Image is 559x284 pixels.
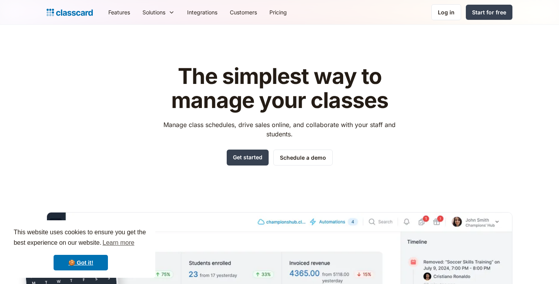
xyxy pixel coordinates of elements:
div: cookieconsent [6,220,155,278]
div: Solutions [136,3,181,21]
p: Manage class schedules, drive sales online, and collaborate with your staff and students. [156,120,403,139]
a: Log in [431,4,461,20]
a: Start for free [466,5,512,20]
span: This website uses cookies to ensure you get the best experience on our website. [14,228,148,249]
a: Get started [227,150,269,166]
h1: The simplest way to manage your classes [156,64,403,112]
a: Integrations [181,3,224,21]
a: learn more about cookies [101,237,135,249]
a: dismiss cookie message [54,255,108,270]
a: Features [102,3,136,21]
div: Solutions [142,8,165,16]
div: Start for free [472,8,506,16]
a: Customers [224,3,263,21]
div: Log in [438,8,455,16]
a: Schedule a demo [273,150,333,166]
a: Pricing [263,3,293,21]
a: Logo [47,7,93,18]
